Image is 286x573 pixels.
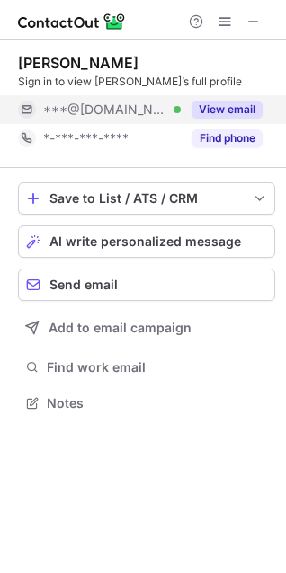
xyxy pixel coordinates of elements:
div: [PERSON_NAME] [18,54,139,72]
span: Add to email campaign [49,321,192,335]
div: Sign in to view [PERSON_NAME]’s full profile [18,74,275,90]
button: Send email [18,269,275,301]
span: Notes [47,395,268,411]
button: Find work email [18,355,275,380]
button: save-profile-one-click [18,182,275,215]
span: Find work email [47,359,268,375]
button: Add to email campaign [18,312,275,344]
span: ***@[DOMAIN_NAME] [43,101,167,118]
button: Reveal Button [192,129,263,147]
button: Reveal Button [192,101,263,119]
button: AI write personalized message [18,225,275,258]
div: Save to List / ATS / CRM [49,191,244,206]
span: Send email [49,278,118,292]
img: ContactOut v5.3.10 [18,11,126,32]
span: AI write personalized message [49,234,241,249]
button: Notes [18,391,275,416]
